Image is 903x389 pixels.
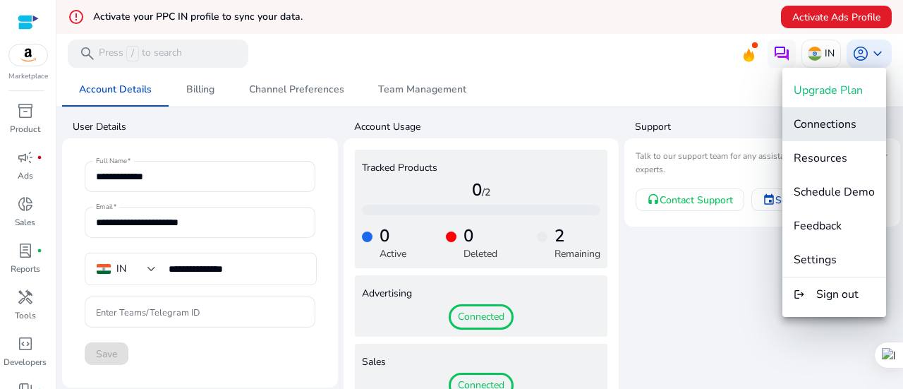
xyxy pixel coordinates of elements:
span: Schedule Demo [794,184,875,200]
span: Feedback [794,218,842,234]
span: Resources [794,150,847,166]
span: Settings [794,252,837,268]
mat-icon: logout [794,286,805,303]
span: Connections [794,116,856,132]
span: Sign out [816,287,859,302]
span: Upgrade Plan [794,83,863,98]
